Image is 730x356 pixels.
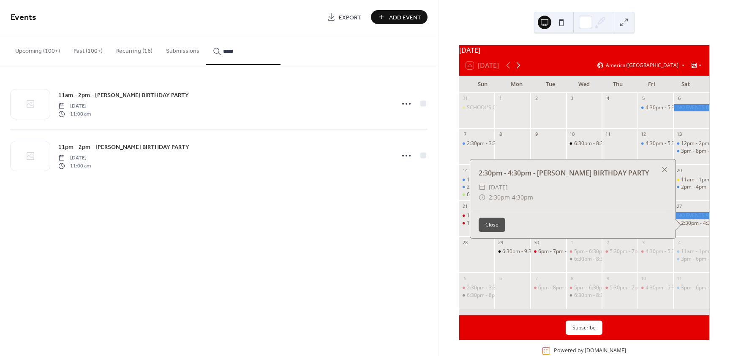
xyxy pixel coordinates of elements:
div: Thu [601,76,635,93]
div: 1pm - 3pm - [PERSON_NAME] BIRTHDAY PARTY [467,220,578,227]
div: 6:30pm - 9:30pm - YOUNG LIFE [502,248,575,255]
div: 21 [462,203,468,210]
span: [DATE] [58,102,91,110]
div: 1 [497,95,504,102]
div: 31 [462,95,468,102]
div: 28 [462,239,468,245]
div: 11am - 1pm - TIERNEY BIRTHDAY PARTY [673,248,709,255]
span: 11pm - 2pm - [PERSON_NAME] BIRTHDAY PARTY [58,143,189,152]
div: 7 [533,275,539,281]
div: 11 [676,275,682,281]
span: Add Event [389,13,421,22]
span: [DATE] [489,182,508,192]
div: 10 [569,131,575,138]
div: 4:30pm - 5:30pm - JOSH BASKETBALL [638,104,674,111]
div: 14 [462,167,468,173]
div: 2 [605,239,611,245]
span: 11am - 2pm - [PERSON_NAME] BIRTHDAY PARTY [58,91,189,100]
div: 11am - 12pm - JOSH BASKETBALL [459,212,495,219]
div: 5pm - 6:30pm RISING STARS BASKETBALL 1 [567,284,602,291]
div: 1 [569,239,575,245]
div: [DATE] [459,45,709,55]
div: 2pm - 3pm - JOSH BASKETBALL [467,183,540,191]
a: 11am - 2pm - [PERSON_NAME] BIRTHDAY PARTY [58,90,189,100]
div: 5:30pm - 7pm - LIGHT DINKERS PICKLEBALL [610,284,712,291]
div: 6pm - 8pm - WENDY PICKLEBALL [531,284,567,291]
div: 11am - 1pm - [PERSON_NAME] BIRTHDAY PARTY [467,176,581,183]
div: 2:30pm - 3:30pm - [PERSON_NAME] BASKETBALL [467,140,582,147]
span: 4:30pm [512,192,533,202]
span: - [510,192,512,202]
div: 7 [462,131,468,138]
div: 9 [533,131,539,138]
span: 11:00 am [58,162,91,170]
div: Wed [567,76,601,93]
div: 6:30pm - 8:30pm - LC BIBLE STUDY [567,292,602,299]
div: 5pm - 6:30pm RISING STARS BASKETBALL 1 [574,284,676,291]
div: 2 [533,95,539,102]
div: 2:30pm - 4:30pm - [PERSON_NAME] BIRTHDAY PARTY [470,168,676,178]
div: Tue [534,76,567,93]
button: Submissions [159,34,206,64]
div: 6:30pm - 8:30pm - LC [DEMOGRAPHIC_DATA] STUDY [574,292,699,299]
div: 13 [676,131,682,138]
div: Mon [500,76,534,93]
div: ​ [479,192,485,202]
div: 11 [605,131,611,138]
button: Recurring (16) [109,34,159,64]
div: 6:30pm - 8:30pm - LC [DEMOGRAPHIC_DATA] STUDY [574,140,699,147]
div: 11am - 12pm - JOSH BASKETBALL [467,212,546,219]
div: 8 [497,131,504,138]
div: 2pm - 4pm - LISA BIRTHDAY PARTY [673,183,709,191]
div: 3 [569,95,575,102]
span: [DATE] [58,154,91,162]
div: 12 [640,131,647,138]
button: Add Event [371,10,428,24]
span: Export [339,13,361,22]
a: 11pm - 2pm - [PERSON_NAME] BIRTHDAY PARTY [58,142,189,152]
div: Fri [635,76,669,93]
div: 30 [533,239,539,245]
div: 2:30pm - 3:30pm - JOSH BASKETBALL [459,140,495,147]
div: 5 [640,95,647,102]
div: 5:30pm - 7pm - LIGHT DINKERS PICKLEBALL [602,284,638,291]
div: NO EVENTS 9/26-9/27 [673,212,709,219]
div: 6pm - 7pm - JOSH BASKETBALL [538,248,611,255]
div: 29 [497,239,504,245]
div: 8 [569,275,575,281]
div: NO EVENTS 09/06/2025 [673,104,709,111]
button: Upcoming (100+) [8,34,67,64]
div: 6:30pm - 9:30pm - YOUNG LIFE [495,248,531,255]
button: Subscribe [566,321,602,335]
div: 3pm - 6pm - PRONSCHINSKE BIRTHDAY PARTY [673,284,709,291]
div: 11am - 1pm - HEIN BIRTHDAY PARTY [673,176,709,183]
div: 2pm - 3pm - JOSH BASKETBALL [459,183,495,191]
div: 6pm - 8pm - HIGH SCHOOL OPEN MIC [459,191,495,198]
span: Events [11,9,36,26]
div: 5:30pm - 7pm - LIGHT DINKERS PICKLEBALL [610,248,712,255]
div: 2:30pm - 3:30pm - [PERSON_NAME] BASKETBALL [467,284,582,291]
div: 5 [462,275,468,281]
span: 11:00 am [58,110,91,118]
div: 3pm - 8pm - LC DANCE EVENT [673,148,709,155]
div: 12pm - 2pm - BEAUPREY BIRTHDAY PARTY [673,140,709,147]
div: 4:30pm - 5:30pm - JOSH BASKETBALL [638,248,674,255]
div: 4 [605,95,611,102]
div: 11am - 1pm - LEONHARDT BIRTHDAY PARTY [459,176,495,183]
div: 10 [640,275,647,281]
div: 6:30pm - 8:30pm - LC BIBLE STUDY [567,256,602,263]
div: 4:30pm - 5:30pm - JOSH BASKETBALL [638,140,674,147]
div: 6 [497,275,504,281]
div: 6pm - 8pm - HIGH SCHOOL OPEN MIC [467,191,556,198]
div: 9 [605,275,611,281]
a: [DOMAIN_NAME] [585,347,626,354]
div: 4 [676,239,682,245]
div: 6pm - 8pm - [PERSON_NAME] [538,284,607,291]
div: Powered by [554,347,626,354]
div: Sun [466,76,500,93]
div: 6:30pm - 8:30pm - LC BIBLE STUDY [567,140,602,147]
div: 6pm - 7pm - JOSH BASKETBALL [531,248,567,255]
div: 6:30pm - 8:30pm - LC [DEMOGRAPHIC_DATA] STUDY [574,256,699,263]
div: 5pm - 6:30pm RISING STARS BASKETBALL 1 [574,248,676,255]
